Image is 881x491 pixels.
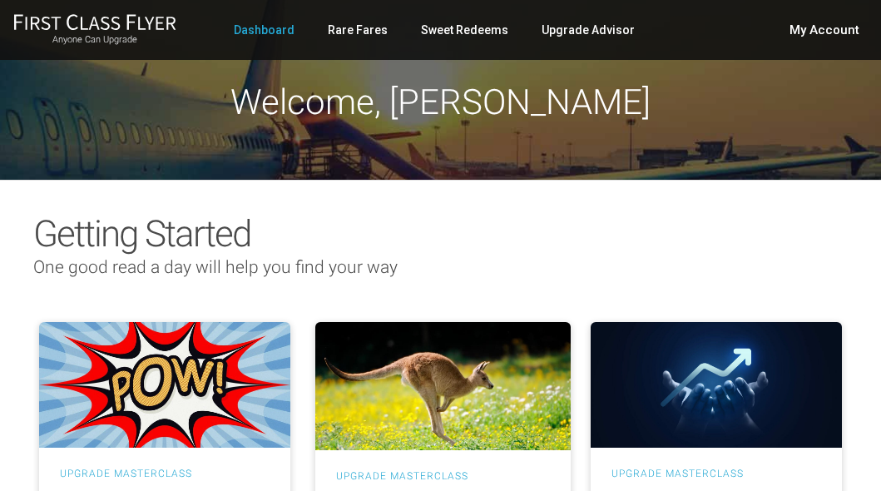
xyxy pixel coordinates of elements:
img: First Class Flyer [13,13,176,31]
span: Getting Started [33,212,250,255]
a: Dashboard [234,15,294,45]
a: Sweet Redeems [421,15,508,45]
span: My Account [789,20,859,40]
span: Welcome, [PERSON_NAME] [230,82,651,122]
button: My Account [789,20,868,40]
h3: UPGRADE MASTERCLASS [611,469,821,479]
a: First Class FlyerAnyone Can Upgrade [13,13,176,47]
a: Upgrade Advisor [542,15,635,45]
small: Anyone Can Upgrade [13,34,176,46]
a: Rare Fares [328,15,388,45]
h3: UPGRADE MASTERCLASS [336,471,550,481]
span: One good read a day will help you find your way [33,257,398,277]
h3: UPGRADE MASTERCLASS [60,469,270,479]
